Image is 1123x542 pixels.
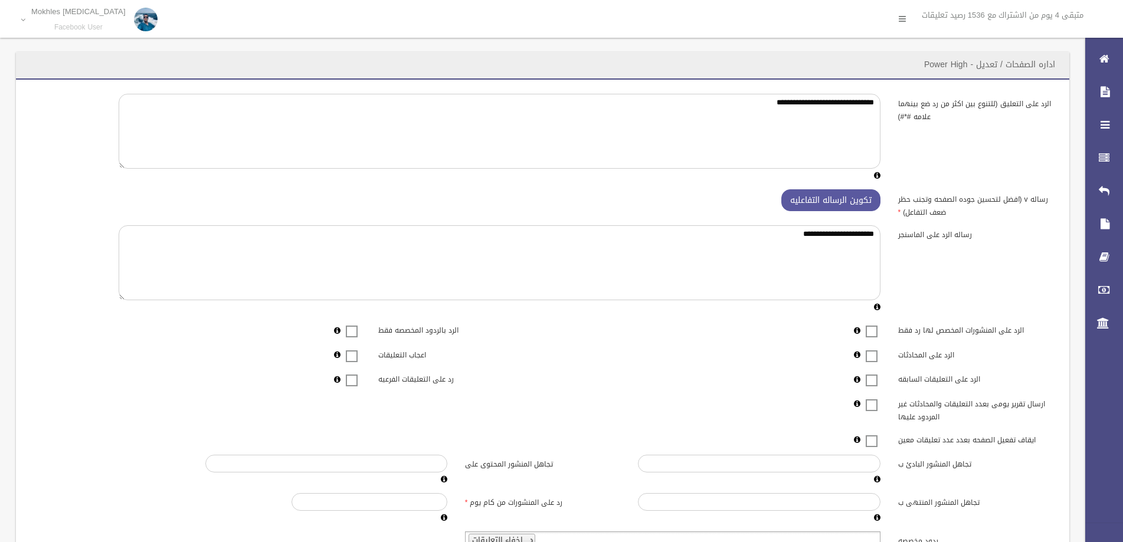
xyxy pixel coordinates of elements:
label: ايقاف تفعيل الصفحه بعدد عدد تعليقات معين [889,430,1062,446]
label: تجاهل المنشور المحتوى على [456,455,629,471]
label: اعجاب التعليقات [369,345,542,362]
label: الرد على التعليق (للتنوع بين اكثر من رد ضع بينهما علامه #*#) [889,94,1062,123]
header: اداره الصفحات / تعديل - Power High [910,53,1069,76]
label: تجاهل المنشور البادئ ب [889,455,1062,471]
label: تجاهل المنشور المنتهى ب [889,493,1062,510]
label: الرد بالردود المخصصه فقط [369,321,542,337]
label: رد على التعليقات الفرعيه [369,370,542,386]
small: Facebook User [31,23,126,32]
p: Mokhles [MEDICAL_DATA] [31,7,126,16]
label: الرد على المحادثات [889,345,1062,362]
label: الرد على المنشورات المخصص لها رد فقط [889,321,1062,337]
label: رساله الرد على الماسنجر [889,225,1062,242]
label: رساله v (افضل لتحسين جوده الصفحه وتجنب حظر ضعف التفاعل) [889,189,1062,219]
label: ارسال تقرير يومى بعدد التعليقات والمحادثات غير المردود عليها [889,394,1062,423]
button: تكوين الرساله التفاعليه [781,189,880,211]
label: الرد على التعليقات السابقه [889,370,1062,386]
label: رد على المنشورات من كام يوم [456,493,629,510]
